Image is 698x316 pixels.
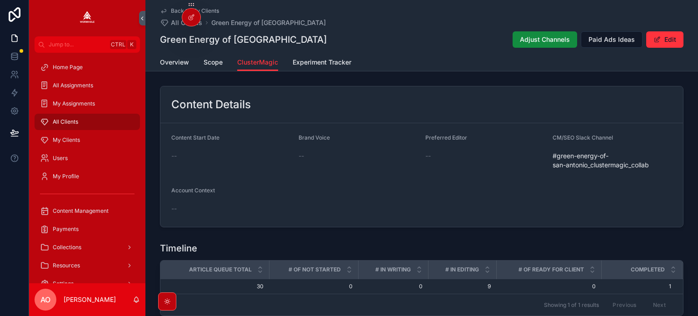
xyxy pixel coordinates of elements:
span: Resources [53,262,80,269]
a: Overview [160,54,189,72]
span: 0 [502,283,596,290]
a: My Assignments [35,95,140,112]
span: Experiment Tracker [293,58,351,67]
div: scrollable content [29,53,145,283]
span: CM/SEO Slack Channel [553,134,613,141]
span: All Clients [171,18,202,27]
span: #green-energy-of-san-antonio_clustermagic_collab [553,151,673,170]
span: Settings [53,280,74,287]
span: 1 [602,283,671,290]
span: My Clients [53,136,80,144]
span: Home Page [53,64,83,71]
span: Account Context [171,187,215,194]
a: Content Management [35,203,140,219]
a: My Profile [35,168,140,185]
span: Adjust Channels [520,35,570,44]
button: Adjust Channels [513,31,577,48]
a: Home Page [35,59,140,75]
span: # of Ready for Client [519,266,584,273]
span: K [128,41,135,48]
span: Content Start Date [171,134,219,141]
span: -- [171,151,177,161]
span: # of Not Started [289,266,341,273]
span: My Profile [53,173,79,180]
h2: Content Details [171,97,251,112]
span: Payments [53,226,79,233]
a: ClusterMagic [237,54,278,71]
a: Payments [35,221,140,237]
button: Edit [646,31,683,48]
a: Users [35,150,140,166]
span: Ctrl [110,40,126,49]
span: 30 [171,283,264,290]
span: Showing 1 of 1 results [544,301,599,309]
a: Collections [35,239,140,256]
span: Overview [160,58,189,67]
span: -- [299,151,304,161]
a: Settings [35,276,140,292]
span: Scope [204,58,223,67]
span: 0 [364,283,423,290]
span: Jump to... [49,41,106,48]
span: # in Writing [375,266,411,273]
a: Back to My Clients [160,7,219,15]
span: Content Management [53,207,109,215]
a: All Clients [35,114,140,130]
span: Collections [53,244,81,251]
span: AO [40,294,50,305]
a: All Assignments [35,77,140,94]
span: 9 [434,283,491,290]
span: 0 [274,283,353,290]
h1: Timeline [160,242,197,255]
span: Brand Voice [299,134,330,141]
span: # in Editing [445,266,479,273]
h1: Green Energy of [GEOGRAPHIC_DATA] [160,33,327,46]
a: All Clients [160,18,202,27]
a: My Clients [35,132,140,148]
span: Users [53,155,68,162]
a: Experiment Tracker [293,54,351,72]
span: All Assignments [53,82,93,89]
a: Green Energy of [GEOGRAPHIC_DATA] [211,18,326,27]
a: Resources [35,257,140,274]
span: My Assignments [53,100,95,107]
img: App logo [80,11,95,25]
span: ClusterMagic [237,58,278,67]
span: -- [425,151,431,161]
p: [PERSON_NAME] [64,295,116,304]
a: Scope [204,54,223,72]
button: Paid Ads Ideas [581,31,643,48]
button: Jump to...CtrlK [35,36,140,53]
span: Paid Ads Ideas [588,35,635,44]
span: -- [171,204,177,213]
span: Completed [631,266,665,273]
span: Article Queue Total [189,266,252,273]
span: All Clients [53,118,78,125]
span: Back to My Clients [171,7,219,15]
span: Preferred Editor [425,134,467,141]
